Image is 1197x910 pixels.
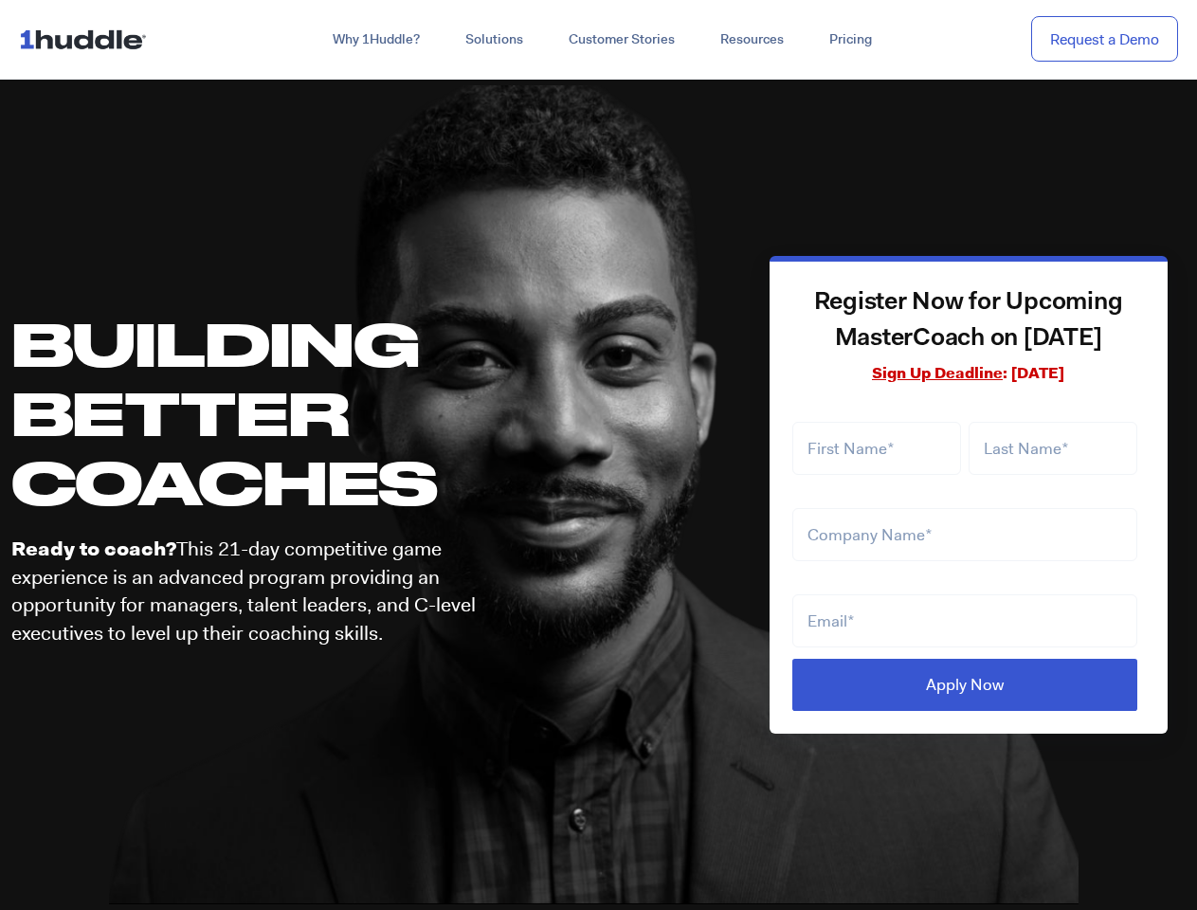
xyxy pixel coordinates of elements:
img: ... [19,21,154,57]
input: Email* [792,594,1137,646]
a: Why 1Huddle? [310,23,443,57]
a: Solutions [443,23,546,57]
a: Pricing [807,23,895,57]
input: Last Name* [969,422,1137,474]
input: First Name* [792,422,961,474]
input: Apply Now [792,659,1138,711]
a: Customer Stories [546,23,698,57]
strong: Register Now for Upcoming MasterCoach on [DATE] [814,291,1123,351]
b: Ready to coach? [11,536,176,562]
p: This 21-day competitive game experience is an advanced program providing an opportunity for manag... [11,536,528,647]
span: : [DATE] [872,363,1064,383]
span: Sign Up Deadline [872,363,1003,383]
input: Company Name* [792,508,1137,560]
h1: BUILDING BETTER COACHES [11,309,585,518]
a: Resources [698,23,807,57]
a: Request a Demo [1031,16,1178,63]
